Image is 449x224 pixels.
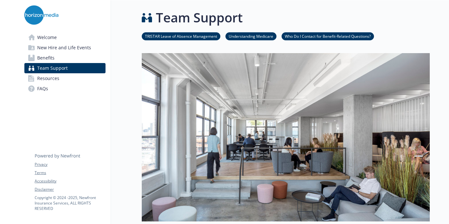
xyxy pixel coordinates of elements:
[282,33,374,39] a: Who Do I Contact for Benefit-Related Questions?
[37,84,48,94] span: FAQs
[35,178,105,184] a: Accessibility
[37,73,59,84] span: Resources
[37,63,68,73] span: Team Support
[142,33,220,39] a: TRISTAR Leave of Absence Management
[24,32,106,43] a: Welcome
[225,33,276,39] a: Understanding Medicare
[37,43,91,53] span: New Hire and Life Events
[24,84,106,94] a: FAQs
[156,8,243,27] h1: Team Support
[35,195,105,211] p: Copyright © 2024 - 2025 , Newfront Insurance Services, ALL RIGHTS RESERVED
[24,63,106,73] a: Team Support
[37,32,57,43] span: Welcome
[142,53,430,221] img: team support page banner
[24,73,106,84] a: Resources
[35,170,105,176] a: Terms
[37,53,55,63] span: Benefits
[24,43,106,53] a: New Hire and Life Events
[35,162,105,167] a: Privacy
[35,187,105,192] a: Disclaimer
[24,53,106,63] a: Benefits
